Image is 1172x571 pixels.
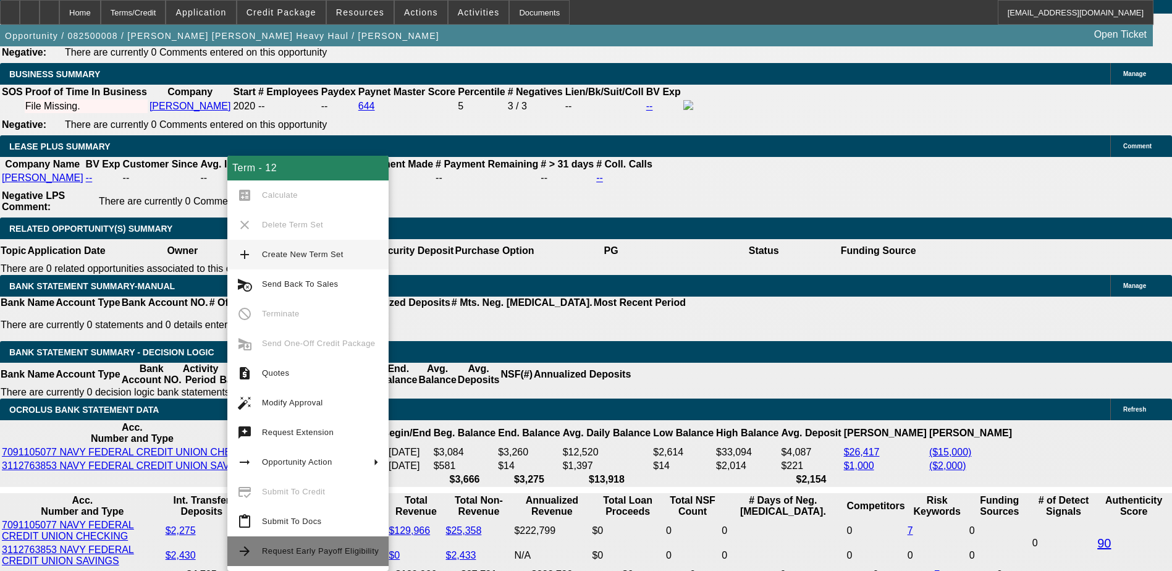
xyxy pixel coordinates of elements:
th: Owner [106,239,259,263]
a: $25,358 [446,525,482,536]
button: Application [166,1,235,24]
td: [DATE] - [DATE] [348,446,431,459]
th: Annualized Deposits [352,297,450,309]
th: Activity Period [182,363,219,386]
th: Competitors [846,494,905,518]
td: $2,614 [652,446,714,459]
th: Annualized Revenue [513,494,590,518]
td: $0 [591,544,664,567]
span: Create New Term Set [262,250,344,259]
span: There are currently 0 Comments entered on this opportunity [99,196,361,206]
a: $129,966 [389,525,430,536]
th: Acc. Number and Type [1,494,164,518]
span: Activities [458,7,500,17]
button: Actions [395,1,447,24]
a: 7 [908,525,913,536]
span: Submit To Docs [262,517,321,526]
a: ($2,000) [929,460,966,471]
td: $14 [497,460,560,472]
mat-icon: content_paste [237,514,252,529]
span: There are currently 0 Comments entered on this opportunity [65,119,327,130]
th: Int. Transfer Deposits [165,494,238,518]
th: Avg. Daily Balance [562,421,652,445]
span: Send Back To Sales [262,279,338,289]
mat-icon: add [237,247,252,262]
b: Paydex [321,87,356,97]
th: Bank Account NO. [121,297,209,309]
th: Risk Keywords [907,494,968,518]
a: $2,430 [166,550,196,560]
td: $12,520 [562,446,652,459]
a: -- [86,172,93,183]
th: $3,666 [433,473,496,486]
th: Beg. Balance [433,421,496,445]
b: Avg. IRR [200,159,241,169]
td: $3,084 [433,446,496,459]
td: 0 [721,519,845,543]
span: Opportunity / 082500008 / [PERSON_NAME] [PERSON_NAME] Heavy Haul / [PERSON_NAME] [5,31,439,41]
span: Bank Statement Summary - Decision Logic [9,347,214,357]
th: Avg. Deposits [457,363,500,386]
b: Paynet Master Score [358,87,455,97]
span: RELATED OPPORTUNITY(S) SUMMARY [9,224,172,234]
td: $221 [780,460,841,472]
a: $26,417 [844,447,880,457]
td: $3,260 [497,446,560,459]
b: BV Exp [86,159,120,169]
b: Percentile [458,87,505,97]
b: Negative: [2,119,46,130]
a: 7091105077 NAVY FEDERAL CREDIT UNION CHECKING [2,447,263,457]
span: Manage [1123,282,1146,289]
th: # Mts. Neg. [MEDICAL_DATA]. [451,297,593,309]
td: 0 [969,544,1031,567]
span: Quotes [262,368,289,378]
th: Annualized Deposits [533,363,631,386]
th: [PERSON_NAME] [843,421,927,445]
span: Opportunity Action [262,457,332,467]
td: 0 [721,544,845,567]
th: $3,275 [497,473,560,486]
span: Refresh [1123,406,1146,413]
a: $1,000 [844,460,874,471]
a: -- [646,101,653,111]
td: [DATE] - [DATE] [348,460,431,472]
td: 0 [846,544,905,567]
th: Period Begin/End [348,421,431,445]
b: Lien/Bk/Suit/Coll [565,87,644,97]
b: Company Name [5,159,80,169]
a: 644 [358,101,375,111]
b: Customer Since [123,159,198,169]
th: NSF(#) [500,363,533,386]
div: File Missing. [25,101,147,112]
th: SOS [1,86,23,98]
span: There are currently 0 Comments entered on this opportunity [65,47,327,57]
b: Company [167,87,213,97]
a: 90 [1097,536,1111,550]
b: Negative LPS Comment: [2,190,65,212]
span: Actions [404,7,438,17]
td: -- [200,172,242,184]
a: $2,275 [166,525,196,536]
th: Avg. Deposit [780,421,841,445]
td: 0 [665,519,720,543]
td: $581 [433,460,496,472]
b: # Negatives [508,87,563,97]
span: Comment [1123,143,1152,150]
div: $222,799 [514,525,589,536]
b: # Employees [258,87,319,97]
b: Start [233,87,255,97]
th: Status [688,239,840,263]
mat-icon: auto_fix_high [237,395,252,410]
span: Application [175,7,226,17]
a: 3112763853 NAVY FEDERAL CREDIT UNION SAVINGS [2,460,253,471]
td: -- [122,172,199,184]
div: 3 / 3 [508,101,563,112]
th: Authenticity Score [1097,494,1171,518]
img: facebook-icon.png [683,100,693,110]
th: Funding Source [840,239,917,263]
a: 3112763853 NAVY FEDERAL CREDIT UNION SAVINGS [2,544,134,566]
th: Total Non-Revenue [445,494,513,518]
th: End. Balance [497,421,560,445]
mat-icon: arrow_forward [237,544,252,559]
th: End. Balance [379,363,418,386]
